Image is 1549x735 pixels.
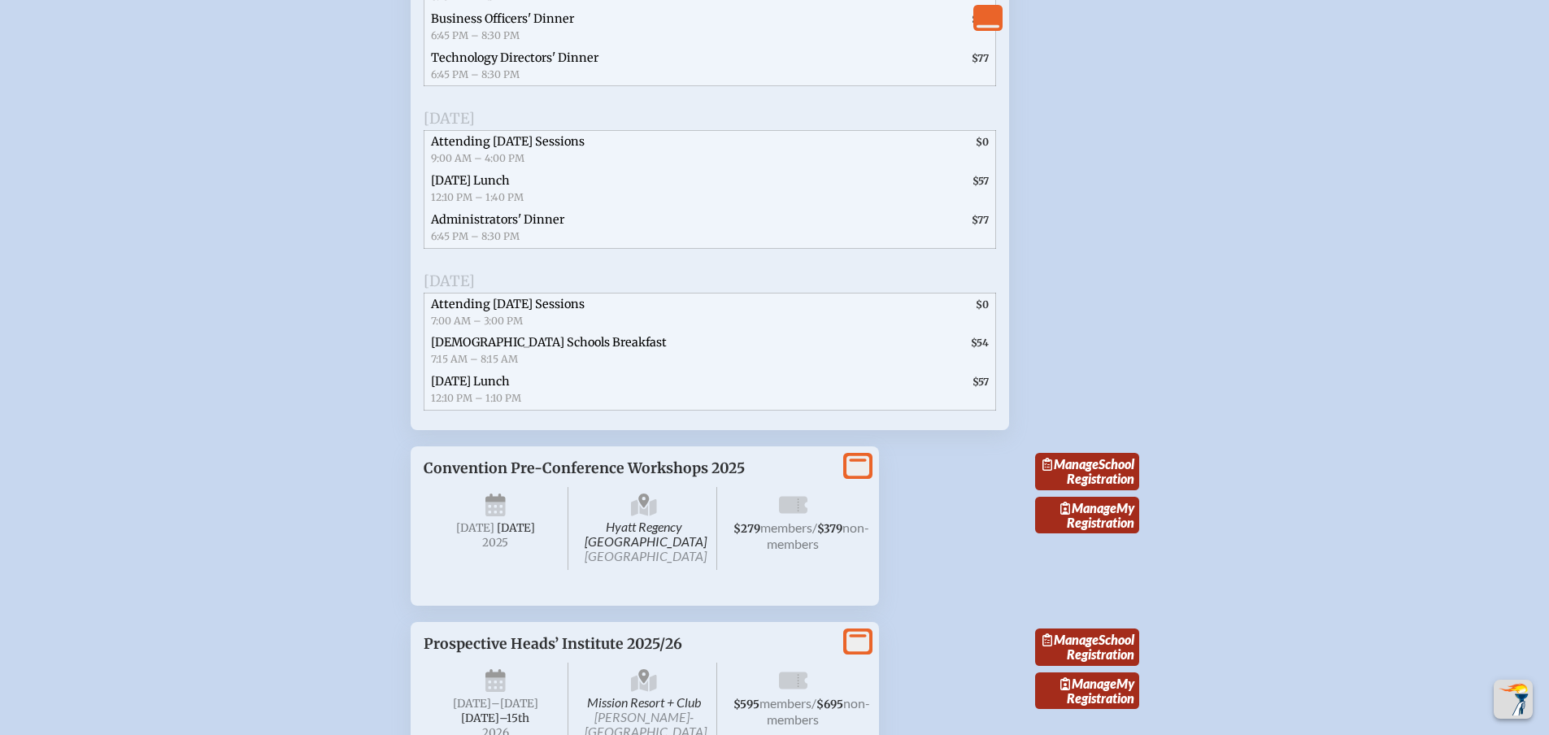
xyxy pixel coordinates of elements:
span: [GEOGRAPHIC_DATA] [585,548,707,563]
img: To the top [1497,683,1529,715]
span: Convention Pre-Conference Workshops 2025 [424,459,745,477]
span: –[DATE] [491,697,538,711]
span: $695 [816,698,843,711]
button: Scroll Top [1494,680,1533,719]
span: 7:15 AM – 8:15 AM [431,353,518,365]
span: 2025 [437,537,555,549]
span: 6:45 PM – 8:30 PM [431,68,520,80]
span: Manage [1042,456,1099,472]
span: $0 [976,136,989,148]
span: $379 [817,522,842,536]
span: 12:10 PM – 1:10 PM [431,392,521,404]
span: [DATE] [453,697,491,711]
span: members [760,520,812,535]
span: non-members [767,695,870,727]
span: $0 [976,298,989,311]
span: $77 [972,214,989,226]
span: Hyatt Regency [GEOGRAPHIC_DATA] [572,487,717,570]
span: 6:45 PM – 8:30 PM [431,230,520,242]
span: / [811,695,816,711]
span: 6:45 PM – 8:30 PM [431,29,520,41]
a: ManageSchool Registration [1035,453,1139,490]
span: Prospective Heads’ Institute 2025/26 [424,635,682,653]
span: Business Officers' Dinner [431,11,574,26]
a: ManageSchool Registration [1035,628,1139,666]
span: non-members [767,520,869,551]
span: [DEMOGRAPHIC_DATA] Schools Breakfast [431,335,667,350]
span: members [759,695,811,711]
span: / [812,520,817,535]
a: ManageMy Registration [1035,497,1139,534]
span: Manage [1060,676,1116,691]
span: [DATE] [497,521,535,535]
span: [DATE] [456,521,494,535]
span: $54 [971,337,989,349]
span: $57 [972,175,989,187]
span: Attending [DATE] Sessions [431,297,585,311]
span: Manage [1060,500,1116,515]
span: $77 [972,52,989,64]
span: [DATE] Lunch [431,173,510,188]
span: [DATE] [424,109,475,128]
span: $279 [733,522,760,536]
span: Manage [1042,632,1099,647]
span: [DATE]–⁠15th [461,711,529,725]
span: [DATE] [424,272,475,290]
span: $57 [972,376,989,388]
span: Technology Directors' Dinner [431,50,598,65]
span: 12:10 PM – 1:40 PM [431,191,524,203]
span: Attending [DATE] Sessions [431,134,585,149]
span: $77 [972,13,989,25]
span: 7:00 AM – 3:00 PM [431,315,523,327]
span: Administrators' Dinner [431,212,564,227]
a: ManageMy Registration [1035,672,1139,710]
span: 9:00 AM – 4:00 PM [431,152,524,164]
span: [DATE] Lunch [431,374,510,389]
span: $595 [733,698,759,711]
